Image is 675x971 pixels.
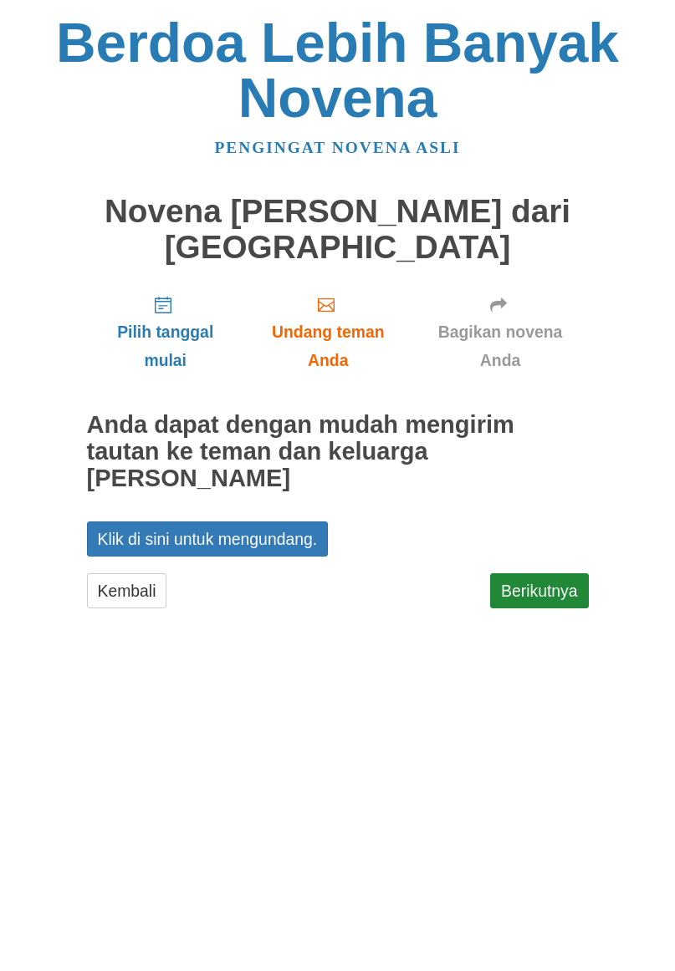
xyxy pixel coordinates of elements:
font: Klik di sini untuk mengundang. [98,530,318,548]
font: Berikutnya [501,582,577,600]
font: Kembali [98,582,156,600]
a: Berikutnya [490,573,588,608]
font: Bagikan novena Anda [438,323,562,369]
a: Klik di sini untuk mengundang. [87,521,329,557]
a: Pilih tanggal mulai [87,282,244,384]
font: Pilih tanggal mulai [117,323,213,369]
font: Anda dapat dengan mudah mengirim tautan ke teman dan keluarga [PERSON_NAME] [87,411,514,491]
a: Kembali [87,573,167,608]
a: Berdoa Lebih Banyak Novena [56,12,619,129]
a: Bagikan novena Anda [412,282,589,384]
a: Undang teman Anda [244,282,412,384]
a: Pengingat novena asli [214,139,460,156]
font: Undang teman Anda [272,323,384,369]
font: Novena [PERSON_NAME] dari [GEOGRAPHIC_DATA] [105,193,570,265]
